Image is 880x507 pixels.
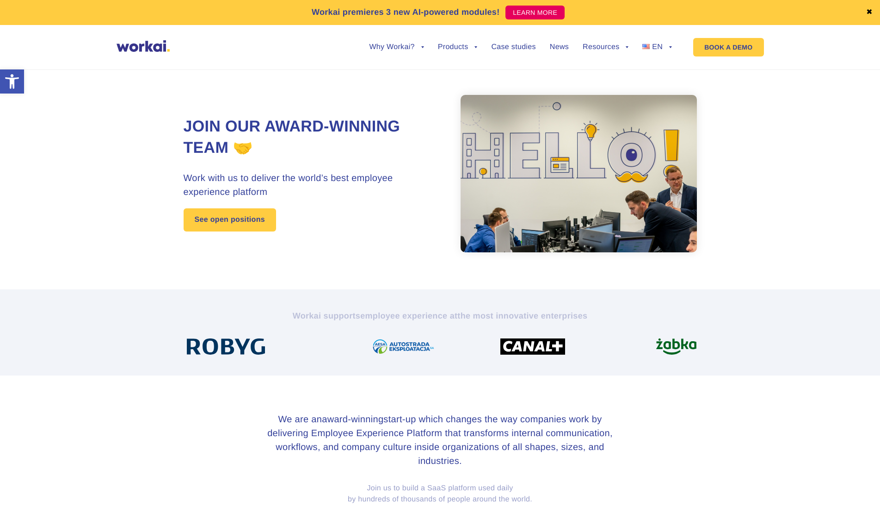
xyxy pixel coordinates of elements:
[267,413,614,468] h3: We are an start-up which changes the way companies work by delivering Employee Experience Platfor...
[438,44,478,51] a: Products
[652,43,663,51] span: EN
[322,414,383,425] i: award-winning
[184,116,440,159] h1: Join our award-winning team 🤝
[505,6,565,19] a: LEARN MORE
[583,44,628,51] a: Resources
[693,38,763,56] a: BOOK A DEMO
[550,44,569,51] a: News
[184,208,276,232] a: See open positions
[491,44,535,51] a: Case studies
[184,483,697,505] p: Join us to build a SaaS platform used daily by hundreds of thousands of people around the world.
[312,6,500,19] p: Workai premieres 3 new AI-powered modules!
[360,311,457,320] i: employee experience at
[184,171,440,199] h3: Work with us to deliver the world’s best employee experience platform
[184,310,697,321] h2: Workai supports the most innovative enterprises
[369,44,424,51] a: Why Workai?
[866,9,873,16] a: ✖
